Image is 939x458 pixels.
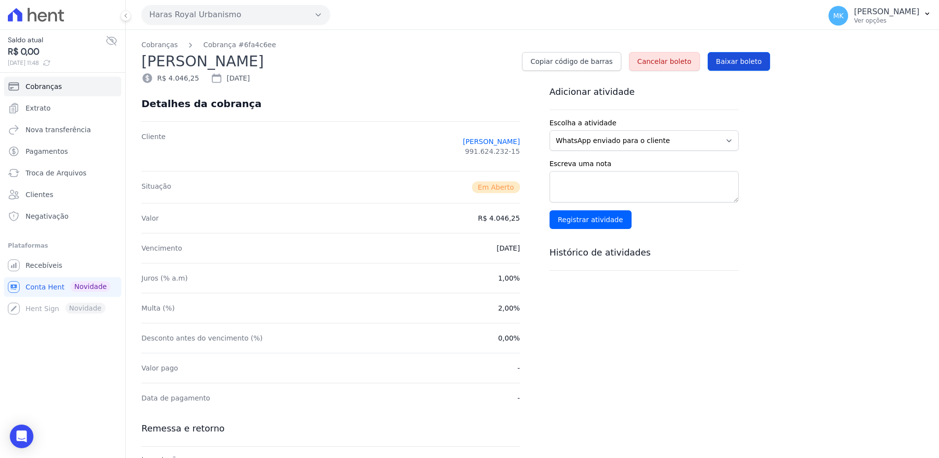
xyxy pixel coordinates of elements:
[498,333,520,343] dd: 0,00%
[478,213,520,223] dd: R$ 4.046,25
[550,159,739,169] label: Escreva uma nota
[141,181,171,193] dt: Situação
[8,45,106,58] span: R$ 0,00
[4,163,121,183] a: Troca de Arquivos
[550,210,632,229] input: Registrar atividade
[550,118,739,128] label: Escolha a atividade
[141,423,520,434] h3: Remessa e retorno
[8,240,117,252] div: Plataformas
[141,5,330,25] button: Haras Royal Urbanismo
[10,425,33,448] div: Open Intercom Messenger
[4,120,121,140] a: Nova transferência
[26,282,64,292] span: Conta Hent
[637,57,691,66] span: Cancelar boleto
[26,146,68,156] span: Pagamentos
[141,333,263,343] dt: Desconto antes do vencimento (%)
[518,363,520,373] dd: -
[4,142,121,161] a: Pagamentos
[26,190,53,200] span: Clientes
[498,273,520,283] dd: 1,00%
[465,146,520,156] span: 991.624.232-15
[141,50,514,72] h2: [PERSON_NAME]
[203,40,276,50] a: Cobrança #6fa4c6ee
[8,58,106,67] span: [DATE] 11:48
[26,82,62,91] span: Cobranças
[4,77,121,96] a: Cobranças
[550,247,739,258] h3: Histórico de atividades
[141,98,261,110] div: Detalhes da cobrança
[472,181,520,193] span: Em Aberto
[141,40,923,50] nav: Breadcrumb
[211,72,249,84] div: [DATE]
[518,393,520,403] dd: -
[629,52,700,71] a: Cancelar boleto
[716,57,762,66] span: Baixar boleto
[4,98,121,118] a: Extrato
[26,125,91,135] span: Nova transferência
[854,7,919,17] p: [PERSON_NAME]
[141,40,178,50] a: Cobranças
[141,243,182,253] dt: Vencimento
[530,57,612,66] span: Copiar código de barras
[833,12,843,19] span: MK
[141,213,159,223] dt: Valor
[141,303,175,313] dt: Multa (%)
[70,281,110,292] span: Novidade
[497,243,520,253] dd: [DATE]
[821,2,939,29] button: MK [PERSON_NAME] Ver opções
[854,17,919,25] p: Ver opções
[4,277,121,297] a: Conta Hent Novidade
[141,132,166,161] dt: Cliente
[26,168,86,178] span: Troca de Arquivos
[26,260,62,270] span: Recebíveis
[4,185,121,204] a: Clientes
[141,393,210,403] dt: Data de pagamento
[141,72,199,84] div: R$ 4.046,25
[26,211,69,221] span: Negativação
[141,273,188,283] dt: Juros (% a.m)
[26,103,51,113] span: Extrato
[8,35,106,45] span: Saldo atual
[708,52,770,71] a: Baixar boleto
[141,363,178,373] dt: Valor pago
[4,206,121,226] a: Negativação
[550,86,739,98] h3: Adicionar atividade
[463,137,520,146] a: [PERSON_NAME]
[8,77,117,318] nav: Sidebar
[522,52,621,71] a: Copiar código de barras
[498,303,520,313] dd: 2,00%
[4,256,121,275] a: Recebíveis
